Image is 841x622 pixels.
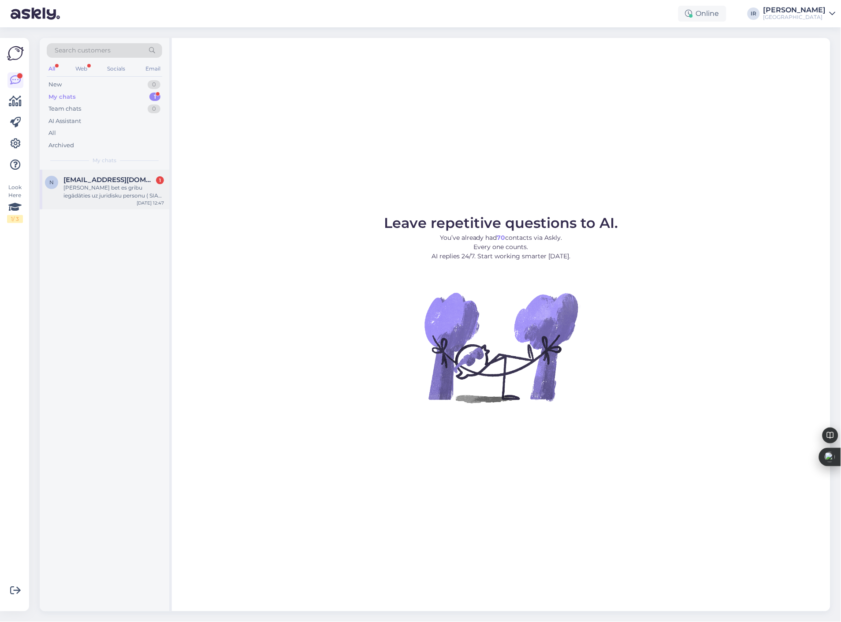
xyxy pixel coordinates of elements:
div: 1 [156,176,164,184]
div: Team chats [48,104,81,113]
img: No Chat active [422,268,581,427]
span: n [49,179,54,186]
div: AI Assistant [48,117,81,126]
div: [DATE] 12:47 [137,200,164,206]
span: Leave repetitive questions to AI. [384,214,618,231]
div: Socials [105,63,127,74]
div: IR [748,7,760,20]
div: [PERSON_NAME] [763,7,826,14]
div: All [47,63,57,74]
a: [PERSON_NAME][GEOGRAPHIC_DATA] [763,7,836,21]
span: Search customers [55,46,111,55]
div: New [48,80,62,89]
div: 0 [148,80,160,89]
div: Email [144,63,162,74]
div: Look Here [7,183,23,223]
div: [GEOGRAPHIC_DATA] [763,14,826,21]
div: Online [678,6,726,22]
div: Web [74,63,89,74]
div: [PERSON_NAME] bet es gribu iegādāties uz juridisku personu ( SIA CitRent ) un nepieciešams rēķins. [63,184,164,200]
div: 0 [148,104,160,113]
div: My chats [48,93,76,101]
div: Archived [48,141,74,150]
p: You’ve already had contacts via Askly. Every one counts. AI replies 24/7. Start working smarter [... [384,233,618,261]
img: Askly Logo [7,45,24,62]
b: 70 [497,234,506,242]
div: All [48,129,56,138]
span: My chats [93,156,116,164]
div: 1 / 3 [7,215,23,223]
div: 1 [149,93,160,101]
span: normans@citrent.lv [63,176,155,184]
